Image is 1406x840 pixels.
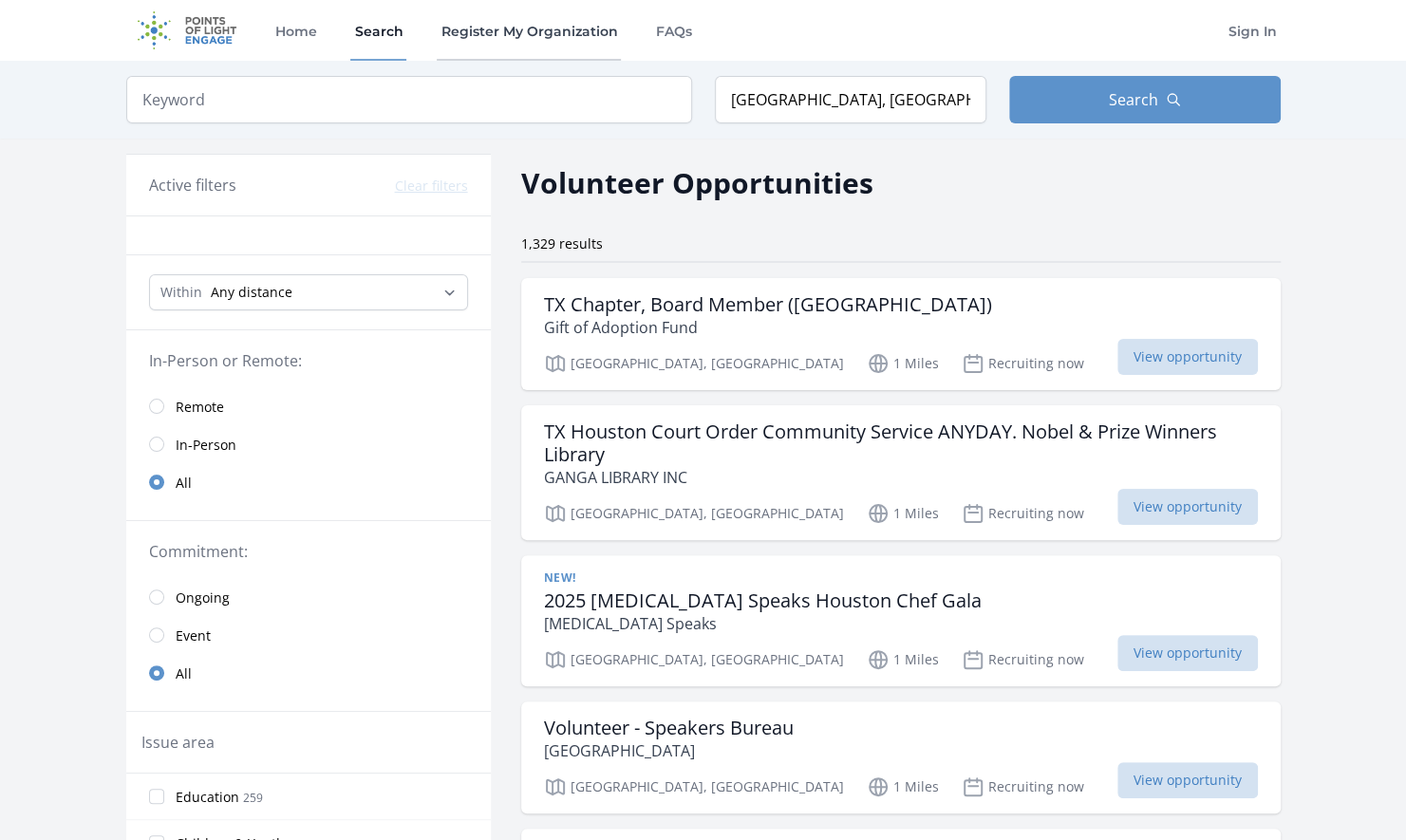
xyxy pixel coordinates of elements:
[544,589,982,612] h3: 2025 [MEDICAL_DATA] Speaks Houston Chef Gala
[395,177,468,196] button: Clear filters
[1109,88,1158,111] span: Search
[149,349,468,372] legend: In-Person or Remote:
[544,739,794,762] p: [GEOGRAPHIC_DATA]
[1117,635,1258,671] span: View opportunity
[544,420,1258,466] h3: TX Houston Court Order Community Service ANYDAY. Nobel & Prize Winners Library
[867,775,939,798] p: 1 Miles
[544,466,1258,489] p: GANGA LIBRARY INC
[962,502,1084,525] p: Recruiting now
[715,76,986,123] input: Location
[544,775,844,798] p: [GEOGRAPHIC_DATA], [GEOGRAPHIC_DATA]
[176,436,236,455] span: In-Person
[962,648,1084,671] p: Recruiting now
[176,788,239,807] span: Education
[126,425,491,463] a: In-Person
[521,555,1281,686] a: New! 2025 [MEDICAL_DATA] Speaks Houston Chef Gala [MEDICAL_DATA] Speaks [GEOGRAPHIC_DATA], [GEOGR...
[176,398,224,417] span: Remote
[521,405,1281,540] a: TX Houston Court Order Community Service ANYDAY. Nobel & Prize Winners Library GANGA LIBRARY INC ...
[544,648,844,671] p: [GEOGRAPHIC_DATA], [GEOGRAPHIC_DATA]
[1117,339,1258,375] span: View opportunity
[149,174,236,196] h3: Active filters
[544,316,992,339] p: Gift of Adoption Fund
[962,775,1084,798] p: Recruiting now
[867,352,939,375] p: 1 Miles
[126,578,491,616] a: Ongoing
[867,648,939,671] p: 1 Miles
[176,664,192,683] span: All
[867,502,939,525] p: 1 Miles
[176,626,211,645] span: Event
[521,701,1281,813] a: Volunteer - Speakers Bureau [GEOGRAPHIC_DATA] [GEOGRAPHIC_DATA], [GEOGRAPHIC_DATA] 1 Miles Recrui...
[126,654,491,692] a: All
[126,76,692,123] input: Keyword
[149,274,468,310] select: Search Radius
[544,570,576,586] span: New!
[141,731,215,754] legend: Issue area
[149,540,468,563] legend: Commitment:
[1009,76,1281,123] button: Search
[544,502,844,525] p: [GEOGRAPHIC_DATA], [GEOGRAPHIC_DATA]
[521,161,873,204] h2: Volunteer Opportunities
[544,612,982,635] p: [MEDICAL_DATA] Speaks
[544,293,992,316] h3: TX Chapter, Board Member ([GEOGRAPHIC_DATA])
[521,234,603,252] span: 1,329 results
[176,474,192,493] span: All
[544,717,794,739] h3: Volunteer - Speakers Bureau
[521,278,1281,390] a: TX Chapter, Board Member ([GEOGRAPHIC_DATA]) Gift of Adoption Fund [GEOGRAPHIC_DATA], [GEOGRAPHIC...
[176,588,230,607] span: Ongoing
[1117,762,1258,798] span: View opportunity
[126,387,491,425] a: Remote
[962,352,1084,375] p: Recruiting now
[1117,489,1258,525] span: View opportunity
[544,352,844,375] p: [GEOGRAPHIC_DATA], [GEOGRAPHIC_DATA]
[149,789,164,804] input: Education 259
[243,790,263,806] span: 259
[126,463,491,501] a: All
[126,616,491,654] a: Event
